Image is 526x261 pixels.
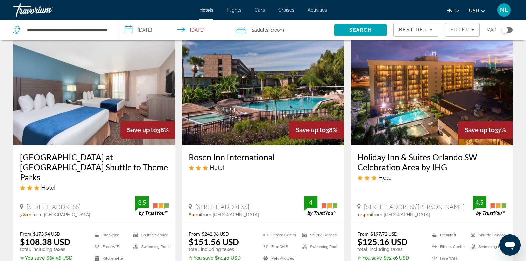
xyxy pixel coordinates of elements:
[296,126,326,134] span: Save up to
[210,164,224,171] span: Hotel
[308,7,327,13] a: Activities
[458,121,513,139] div: 37%
[446,8,453,13] span: en
[349,27,372,33] span: Search
[189,231,200,237] span: From
[20,212,32,217] span: 7.8 mi
[27,203,80,210] span: [STREET_ADDRESS]
[469,8,479,13] span: USD
[357,255,423,261] p: $72.56 USD
[469,6,485,15] button: Change currency
[127,126,157,134] span: Save up to
[450,27,469,32] span: Filter
[372,212,430,217] span: from [GEOGRAPHIC_DATA]
[268,25,284,35] span: , 1
[20,247,86,252] p: total, including taxes
[299,231,337,239] li: Shuttle Service
[189,237,239,247] ins: $151.56 USD
[229,20,334,40] button: Travelers: 2 adults, 0 children
[399,26,433,34] mat-select: Sort by
[334,24,387,36] button: Search
[33,231,60,237] del: $173.94 USD
[189,255,213,261] span: ✮ You save
[182,38,344,145] img: Rosen Inn International
[252,25,268,35] span: 2
[135,198,149,206] div: 3.5
[189,255,254,261] p: $91.40 USD
[357,174,506,181] div: 3 star Hotel
[357,152,506,172] a: Holiday Inn & Suites Orlando SW Celebration Area by IHG
[357,231,369,237] span: From
[289,121,344,139] div: 38%
[13,38,175,145] img: Grand Hotel Orlando at Universal Blvd Shuttle to Theme Parks
[91,243,130,251] li: Free WiFi
[20,237,70,247] ins: $108.38 USD
[260,243,299,251] li: Free WiFi
[254,27,268,33] span: Adults
[465,126,495,134] span: Save up to
[227,7,241,13] a: Flights
[202,231,229,237] del: $242.96 USD
[91,231,130,239] li: Breakfast
[364,203,464,210] span: [STREET_ADDRESS][PERSON_NAME]
[351,38,513,145] img: Holiday Inn & Suites Orlando SW Celebration Area by IHG
[195,203,249,210] span: [STREET_ADDRESS]
[13,1,80,19] a: Travorium
[304,198,317,206] div: 4
[118,20,229,40] button: Select check in and out date
[32,212,90,217] span: from [GEOGRAPHIC_DATA]
[429,231,467,239] li: Breakfast
[20,152,169,182] a: [GEOGRAPHIC_DATA] at [GEOGRAPHIC_DATA] Shuttle to Theme Parks
[299,243,337,251] li: Swimming Pool
[189,164,338,171] div: 3 star Hotel
[357,237,408,247] ins: $125.16 USD
[130,231,169,239] li: Shuttle Service
[20,231,31,237] span: From
[273,27,284,33] span: Room
[304,196,337,216] img: TrustYou guest rating badge
[255,7,265,13] a: Cars
[20,255,45,261] span: ✮ You save
[500,7,508,13] span: NL
[135,196,169,216] img: TrustYou guest rating badge
[357,212,372,217] span: 12.4 mi
[189,152,338,162] a: Rosen Inn International
[189,247,254,252] p: total, including taxes
[473,198,486,206] div: 4.5
[467,231,506,239] li: Shuttle Service
[20,255,86,261] p: $65.56 USD
[357,247,423,252] p: total, including taxes
[260,231,299,239] li: Fitness Center
[20,184,169,191] div: 3 star Hotel
[429,243,467,251] li: Fitness Center
[201,212,259,217] span: from [GEOGRAPHIC_DATA]
[473,196,506,216] img: TrustYou guest rating badge
[499,234,521,256] iframe: Button to launch messaging window
[26,25,108,35] input: Search hotel destination
[130,243,169,251] li: Swimming Pool
[189,212,201,217] span: 8.1 mi
[370,231,398,237] del: $197.72 USD
[199,7,213,13] a: Hotels
[120,121,175,139] div: 38%
[467,243,506,251] li: Swimming Pool
[445,23,480,37] button: Filters
[486,25,496,35] span: Map
[399,27,434,32] span: Best Deals
[278,7,294,13] a: Cruises
[378,174,393,181] span: Hotel
[41,184,55,191] span: Hotel
[446,6,459,15] button: Change language
[496,27,513,33] button: Toggle map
